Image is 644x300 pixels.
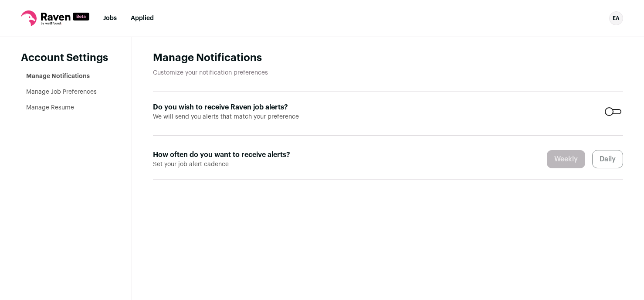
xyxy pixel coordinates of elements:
span: Set your job alert cadence [153,160,304,169]
div: EA [609,11,623,25]
a: Applied [131,15,154,21]
label: Do you wish to receive Raven job alerts? [153,102,304,112]
a: Manage Job Preferences [26,89,97,95]
p: Customize your notification preferences [153,68,623,77]
h1: Manage Notifications [153,51,623,65]
a: Manage Notifications [26,73,90,79]
a: Manage Resume [26,105,74,111]
button: Open dropdown [609,11,623,25]
header: Account Settings [21,51,111,65]
a: Jobs [103,15,117,21]
span: We will send you alerts that match your preference [153,112,304,121]
label: How often do you want to receive alerts? [153,150,304,160]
